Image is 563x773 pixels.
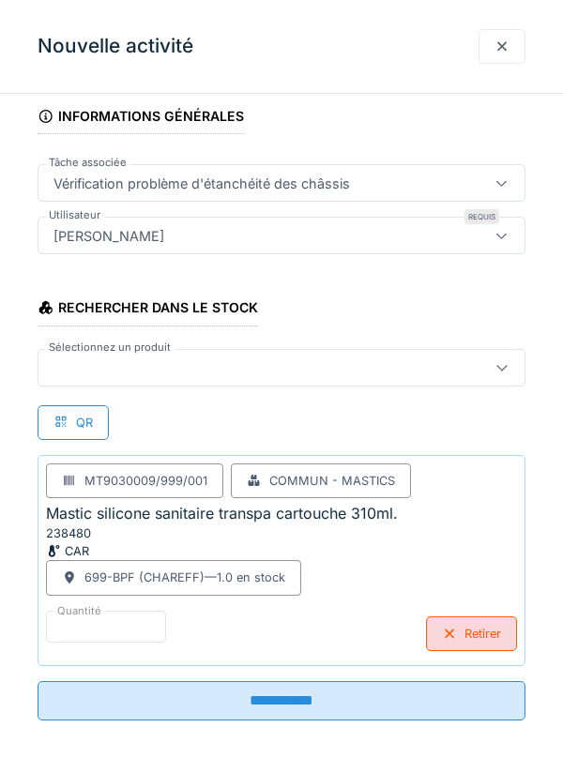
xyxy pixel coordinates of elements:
[84,472,207,490] div: MT9030009/999/001
[84,568,285,586] div: 699-BPF (CHAREFF) — 1.0 en stock
[269,472,395,490] div: Commun - Mastics
[45,207,104,223] label: Utilisateur
[53,603,105,619] label: Quantité
[45,340,175,356] label: Sélectionnez un produit
[38,405,109,440] div: QR
[464,209,499,224] div: Requis
[45,155,130,171] label: Tâche associée
[426,616,517,651] div: Retirer
[46,524,271,542] div: 238480
[46,542,271,560] div: CAR
[46,502,398,524] div: Mastic silicone sanitaire transpa cartouche 310ml.
[46,173,358,193] div: Vérification problème d'étanchéité des châssis
[38,102,244,134] div: Informations générales
[38,294,258,326] div: Rechercher dans le stock
[38,35,193,58] h3: Nouvelle activité
[46,225,172,246] div: [PERSON_NAME]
